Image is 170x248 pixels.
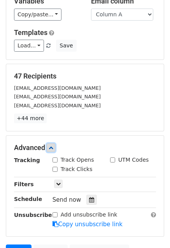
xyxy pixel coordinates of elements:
[14,85,101,91] small: [EMAIL_ADDRESS][DOMAIN_NAME]
[14,196,42,202] strong: Schedule
[14,114,47,123] a: +44 more
[14,103,101,108] small: [EMAIL_ADDRESS][DOMAIN_NAME]
[14,94,101,100] small: [EMAIL_ADDRESS][DOMAIN_NAME]
[131,211,170,248] iframe: Chat Widget
[118,156,149,164] label: UTM Codes
[14,181,34,187] strong: Filters
[14,143,156,152] h5: Advanced
[14,157,40,163] strong: Tracking
[14,9,61,21] a: Copy/paste...
[61,165,93,173] label: Track Clicks
[14,72,156,80] h5: 47 Recipients
[14,40,44,52] a: Load...
[53,221,123,228] a: Copy unsubscribe link
[61,156,94,164] label: Track Opens
[53,196,81,203] span: Send now
[14,28,47,37] a: Templates
[61,211,117,219] label: Add unsubscribe link
[56,40,76,52] button: Save
[14,212,52,218] strong: Unsubscribe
